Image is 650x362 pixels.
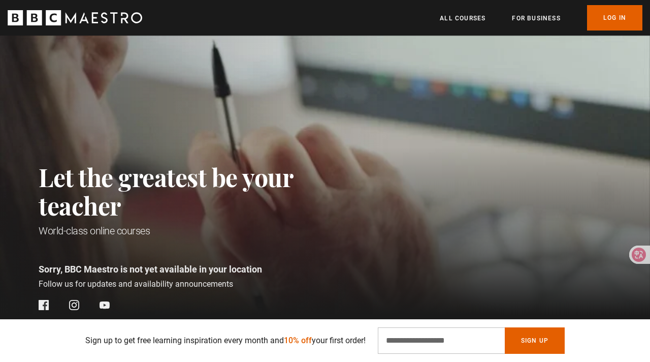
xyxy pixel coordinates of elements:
[587,5,642,31] a: Log In
[284,336,312,345] span: 10% off
[39,224,338,238] h1: World-class online courses
[39,278,338,290] p: Follow us for updates and availability announcements
[39,163,338,220] h2: Let the greatest be your teacher
[440,13,485,23] a: All Courses
[505,327,565,354] button: Sign Up
[440,5,642,31] nav: Primary
[512,13,560,23] a: For business
[39,262,338,276] p: Sorry, BBC Maestro is not yet available in your location
[85,335,366,347] p: Sign up to get free learning inspiration every month and your first order!
[8,10,142,25] svg: BBC Maestro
